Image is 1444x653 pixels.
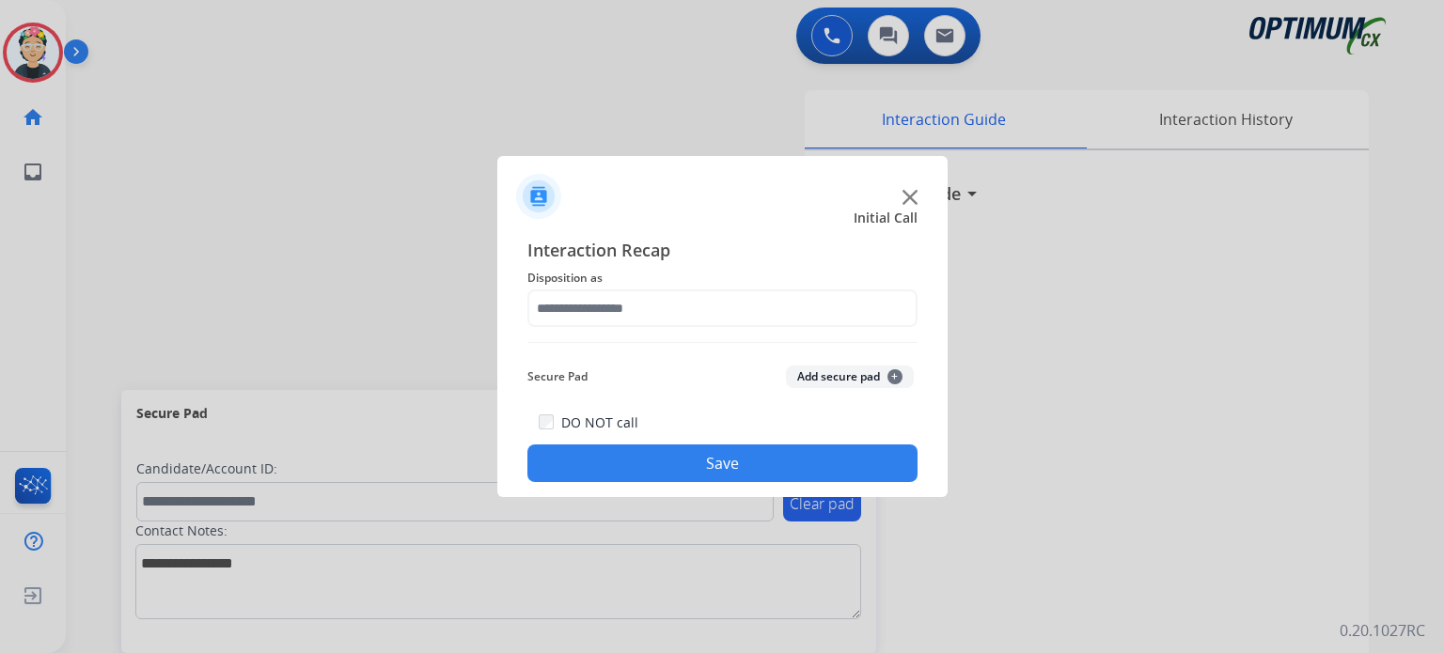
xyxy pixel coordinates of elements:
[887,369,902,384] span: +
[527,342,918,343] img: contact-recap-line.svg
[527,267,918,289] span: Disposition as
[786,365,914,388] button: Add secure pad+
[561,413,638,432] label: DO NOT call
[516,174,561,219] img: contactIcon
[1340,619,1425,642] p: 0.20.1027RC
[527,444,918,482] button: Save
[527,365,588,388] span: Secure Pad
[854,209,918,227] span: Initial Call
[527,237,918,267] span: Interaction Recap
